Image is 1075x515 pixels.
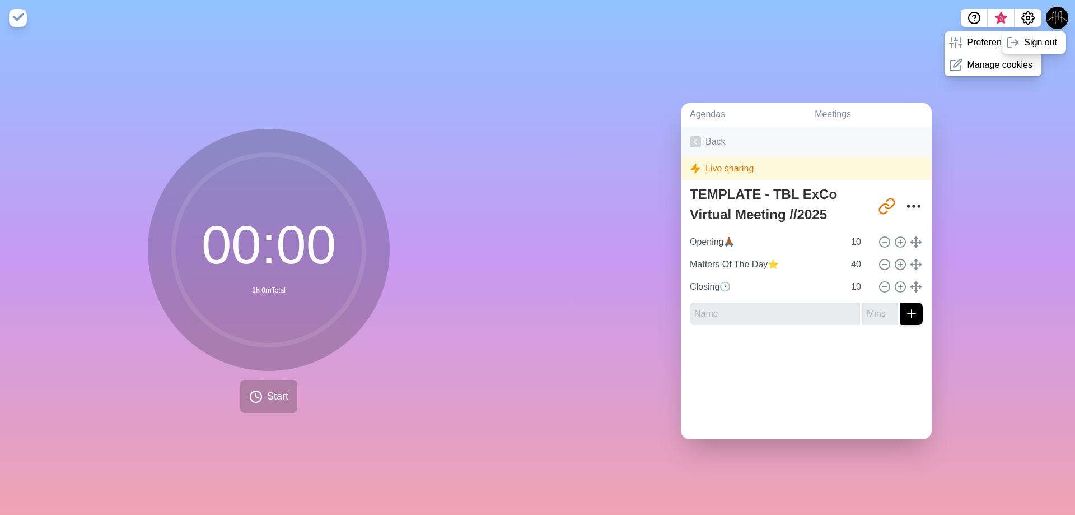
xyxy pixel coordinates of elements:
[685,253,844,276] input: Name
[988,9,1015,27] button: What’s new
[961,9,988,27] button: Help
[862,303,898,325] input: Mins
[240,380,297,413] button: Start
[690,303,860,325] input: Name
[876,195,898,217] button: Share link
[681,103,806,126] a: Agendas
[9,9,27,27] img: timeblocks logo
[1024,36,1057,49] p: Sign out
[997,14,1006,23] span: 3
[847,276,873,298] input: Mins
[1015,9,1041,27] button: Settings
[267,389,288,404] span: Start
[967,58,1032,72] p: Manage cookies
[847,253,873,276] input: Mins
[685,231,844,253] input: Name
[806,103,932,126] a: Meetings
[967,36,1015,49] p: Preferences
[681,157,932,180] div: Live sharing
[685,276,844,298] input: Name
[847,231,873,253] input: Mins
[903,195,925,217] button: More
[681,126,932,157] a: Back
